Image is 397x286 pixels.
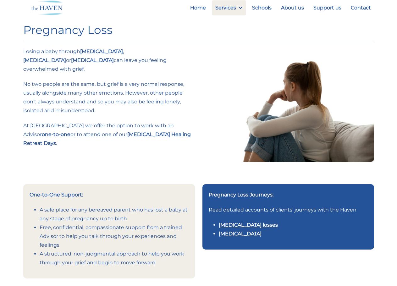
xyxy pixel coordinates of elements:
[23,121,195,148] p: At [GEOGRAPHIC_DATA] we offer the option to work with an Advisor or to attend one of our .
[23,80,195,115] p: No two people are the same, but grief is a very normal response, usually alongside many other emo...
[187,0,209,15] a: Home
[80,48,123,54] strong: [MEDICAL_DATA]
[40,206,189,223] li: A safe place for any bereaved parent who has lost a baby at any stage of pregnancy up to birth
[219,231,262,237] a: [MEDICAL_DATA]
[40,223,189,250] li: Free, confidential, compassionate support from a trained Advisor to help you talk through your ex...
[30,192,83,198] strong: One-to-One Support:
[219,222,278,228] a: [MEDICAL_DATA] losses
[310,0,345,15] a: Support us
[23,57,66,63] strong: [MEDICAL_DATA]
[209,192,273,198] strong: Pregnancy Loss Journeys:
[249,0,275,15] a: Schools
[23,47,195,74] p: Losing a baby through , or can leave you feeling overwhelmed with grief.
[202,47,374,162] img: Side view young woman looking away at window sitting on couch at home
[23,23,374,37] h1: Pregnancy Loss
[71,57,114,63] strong: [MEDICAL_DATA]
[40,250,189,267] li: A structured, non-judgmental approach to help you work through your grief and begin to move forward
[42,131,70,137] strong: one-to-one
[212,0,246,15] a: Services
[278,0,307,15] a: About us
[348,0,374,15] a: Contact
[209,206,368,214] p: Read detailed accounts of clients' journeys with the Haven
